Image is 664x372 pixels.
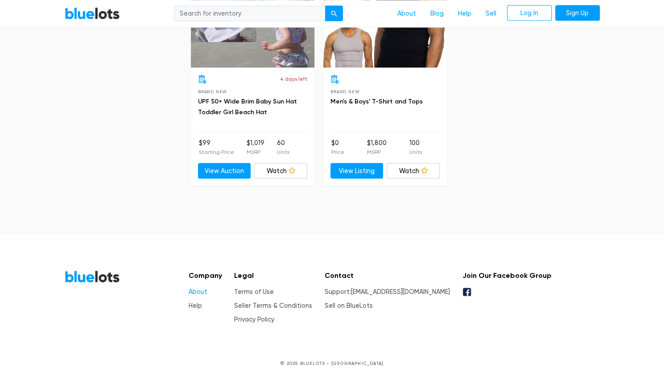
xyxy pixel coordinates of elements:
a: Help [451,5,478,22]
a: Sell [478,5,503,22]
p: Units [409,148,422,156]
a: Log In [507,5,552,21]
a: Seller Terms & Conditions [234,302,312,309]
a: About [390,5,423,22]
a: UPF 50+ Wide Brim Baby Sun Hat Toddler Girl Beach Hat [198,97,297,116]
input: Search for inventory [174,5,326,21]
p: 4 days left [280,74,307,83]
a: Watch [387,163,440,179]
a: Men's & Boys' T-Shirt and Tops [330,97,423,105]
p: © 2025 BLUELOTS • [GEOGRAPHIC_DATA] [65,360,600,366]
p: MSRP [247,148,264,156]
h5: Contact [325,271,450,279]
p: Price [331,148,344,156]
a: BlueLots [65,270,120,283]
li: $0 [331,138,344,156]
li: Support: [325,287,450,297]
h5: Legal [234,271,312,279]
h5: Company [189,271,222,279]
span: Brand New [198,89,227,94]
a: Terms of Use [234,288,274,295]
li: $1,800 [367,138,387,156]
a: View Listing [330,163,384,179]
h5: Join Our Facebook Group [462,271,551,279]
a: Privacy Policy [234,315,274,323]
li: $99 [199,138,234,156]
li: $1,019 [247,138,264,156]
a: Sell on BlueLots [325,302,373,309]
a: Help [189,302,202,309]
p: Units [277,148,289,156]
li: 60 [277,138,289,156]
a: Watch [254,163,307,179]
span: Brand New [330,89,359,94]
a: About [189,288,207,295]
p: MSRP [367,148,387,156]
p: Starting Price [199,148,234,156]
a: Sign Up [555,5,600,21]
a: BlueLots [65,7,120,20]
a: [EMAIL_ADDRESS][DOMAIN_NAME] [351,288,450,295]
a: View Auction [198,163,251,179]
a: Blog [423,5,451,22]
li: 100 [409,138,422,156]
